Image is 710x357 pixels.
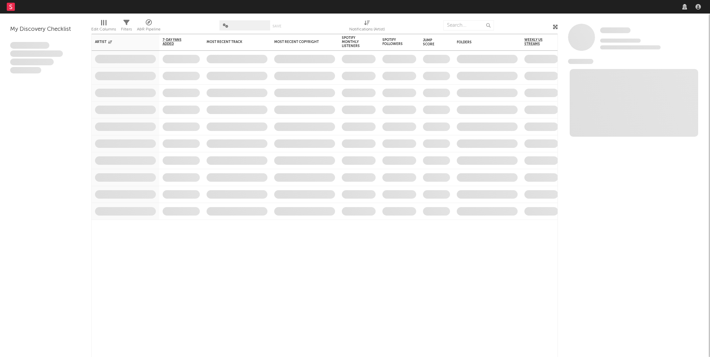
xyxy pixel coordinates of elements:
[423,38,440,46] div: Jump Score
[207,40,257,44] div: Most Recent Track
[349,25,385,34] div: Notifications (Artist)
[95,40,146,44] div: Artist
[600,45,661,49] span: 0 fans last week
[10,25,81,34] div: My Discovery Checklist
[568,59,593,64] span: News Feed
[91,17,116,37] div: Edit Columns
[273,24,281,28] button: Save
[457,40,507,44] div: Folders
[10,42,49,49] span: Lorem ipsum dolor
[10,50,63,57] span: Integer aliquet in purus et
[600,27,631,33] span: Some Artist
[342,36,365,48] div: Spotify Monthly Listeners
[274,40,325,44] div: Most Recent Copyright
[137,17,161,37] div: A&R Pipeline
[382,38,406,46] div: Spotify Followers
[524,38,548,46] span: Weekly US Streams
[121,25,132,34] div: Filters
[349,17,385,37] div: Notifications (Artist)
[10,59,54,65] span: Praesent ac interdum
[163,38,190,46] span: 7-Day Fans Added
[600,27,631,34] a: Some Artist
[121,17,132,37] div: Filters
[443,20,494,30] input: Search...
[10,67,41,74] span: Aliquam viverra
[137,25,161,34] div: A&R Pipeline
[91,25,116,34] div: Edit Columns
[600,39,641,43] span: Tracking Since: [DATE]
